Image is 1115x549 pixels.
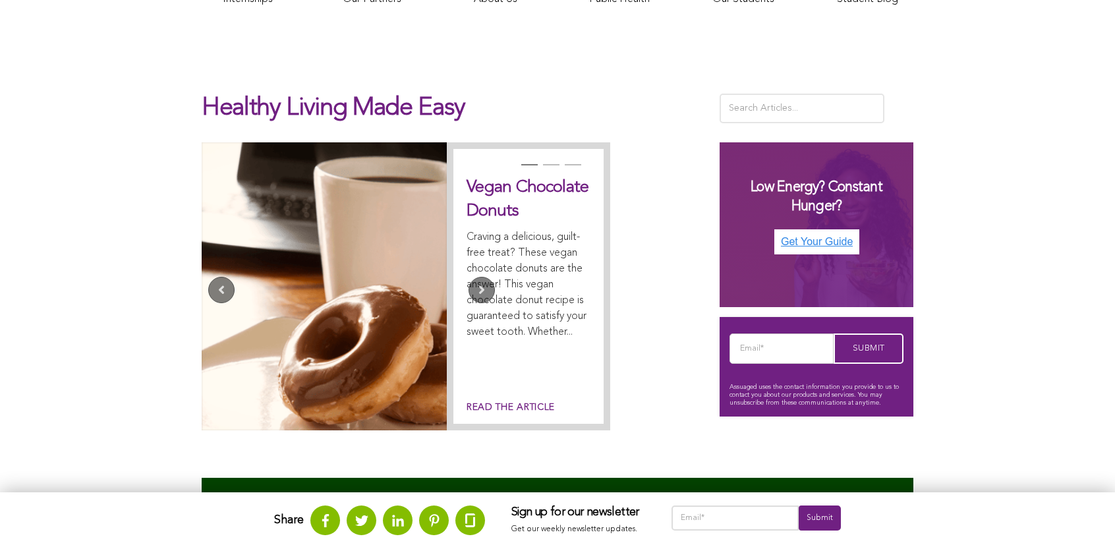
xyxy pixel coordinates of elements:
input: Submit [834,333,903,364]
img: Get Your Guide [774,229,859,254]
a: Read the article [467,401,555,415]
button: 3 of 3 [565,164,578,177]
button: Next [469,277,495,303]
h3: Low Energy? Constant Hunger? [733,178,900,216]
h2: Vegan Chocolate Donuts [467,175,590,223]
iframe: Chat Widget [1049,486,1115,549]
input: Search Articles... [720,94,884,123]
button: Previous [208,277,235,303]
p: Recent Articles [212,490,318,502]
button: 1 of 3 [521,164,534,177]
p: Get our weekly newsletter updates. [511,523,645,537]
input: Email* [729,333,834,364]
h1: Healthy Living Made Easy [202,94,700,136]
button: 2 of 3 [543,164,556,177]
strong: Share [274,514,304,526]
input: Submit [799,506,841,531]
img: glassdoor.svg [465,513,475,527]
p: Assuaged uses the contact information you provide to us to contact you about our products and ser... [729,383,903,407]
p: Craving a delicious, guilt-free treat? These vegan chocolate donuts are the answer! This vegan ch... [467,229,590,340]
div: Posts by topic [780,478,913,514]
input: Email* [672,506,799,531]
h3: Sign up for our newsletter [511,506,645,520]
